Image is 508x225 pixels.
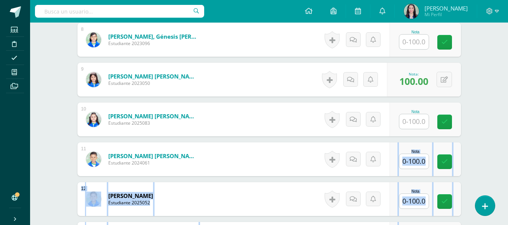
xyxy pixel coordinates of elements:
[399,154,429,169] input: 0-100.0
[399,30,432,34] div: Nota
[399,110,432,114] div: Nota
[108,72,199,80] a: [PERSON_NAME] [PERSON_NAME]
[399,35,429,49] input: 0-100.0
[108,112,199,120] a: [PERSON_NAME] [PERSON_NAME]
[399,75,428,88] span: 100.00
[86,152,101,167] img: dffc20d4e5241f071a33db491e6d3f77.png
[425,5,468,12] span: [PERSON_NAME]
[108,80,199,86] span: Estudiante 2023050
[86,72,101,87] img: 9932469981dfdcbff02d03ae644038c9.png
[399,149,432,154] div: Nota
[399,189,432,193] div: Nota
[108,40,199,47] span: Estudiante 2023096
[108,152,199,160] a: [PERSON_NAME] [PERSON_NAME]
[108,160,199,166] span: Estudiante 2024061
[108,192,153,199] a: [PERSON_NAME]
[108,120,199,126] span: Estudiante 2025083
[86,112,101,127] img: a554a73a76be89a13ba6687e10751cfa.png
[108,199,153,206] span: Estudiante 2025052
[399,71,428,77] div: Nota:
[86,32,101,47] img: bcb33cc24bebc9a11bfd90c4cbd3c7d5.png
[399,194,429,208] input: 0-100.0
[399,114,429,129] input: 0-100.0
[86,192,101,207] img: 254ea393181ba69a4f3cb13aeb1327ee.png
[404,4,419,19] img: ee2127f7a835e2b0789db52adf15a0f3.png
[108,33,199,40] a: [PERSON_NAME], Génesis [PERSON_NAME]
[425,11,468,18] span: Mi Perfil
[35,5,204,18] input: Busca un usuario...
